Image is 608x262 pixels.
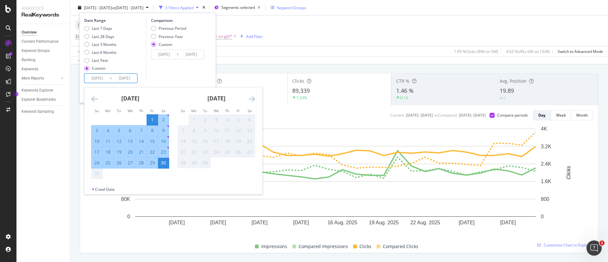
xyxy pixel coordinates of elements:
text: 22 Aug. 2025 [410,220,440,225]
div: Last 28 Days [92,34,114,39]
div: Calendar [84,87,262,187]
div: 30 [200,160,211,166]
span: Compared Clicks [383,243,418,250]
div: Last Year [92,58,108,63]
text: 800 [541,196,549,202]
div: 27 [244,149,255,155]
td: Not available. Wednesday, September 24, 2025 [211,147,222,157]
td: Selected. Friday, August 8, 2025 [147,125,158,136]
input: End Date [179,50,204,59]
div: 15 [189,138,199,144]
div: Last 7 Days [84,26,117,31]
div: Last 3 Months [92,42,117,47]
span: Zones [75,34,86,39]
td: Selected. Wednesday, August 20, 2025 [125,147,136,157]
div: 8 [147,127,158,134]
button: 3 Filters Applied [156,3,201,13]
div: 21 [136,149,147,155]
td: Not available. Thursday, September 18, 2025 [222,136,233,147]
div: 3 [211,117,222,123]
div: RealKeywords [22,11,65,19]
div: 4 [222,117,233,123]
text: 0 [541,214,544,219]
td: Selected. Sunday, August 10, 2025 [92,136,103,147]
span: Customize Chart in Explorer [544,242,593,248]
small: Mo [191,108,197,113]
div: 14 [136,138,147,144]
div: 30 [158,160,169,166]
div: Keywords Explorer [22,87,53,94]
text: 16 Aug. 2025 [327,220,357,225]
td: Selected. Tuesday, August 19, 2025 [114,147,125,157]
div: A chart. [85,125,586,235]
span: Compared Impressions [299,243,348,250]
text: 0 [127,214,130,219]
div: Week [556,112,566,118]
span: Avg. Position [500,78,527,84]
td: Selected. Tuesday, August 5, 2025 [114,125,125,136]
div: 13 [125,138,136,144]
div: Current: [390,112,405,118]
input: Start Date [151,50,177,59]
span: = [215,34,218,39]
div: 7 [178,127,188,134]
img: Equal [500,97,502,99]
div: 4 [103,127,113,134]
td: Selected. Sunday, August 17, 2025 [92,147,103,157]
div: Compare periods [497,112,528,118]
div: [DATE] - [DATE] [459,112,486,118]
div: Move forward to switch to the next month. [249,95,255,103]
text: 80K [121,196,130,202]
td: Not available. Monday, September 22, 2025 [189,147,200,157]
td: Not available. Saturday, September 27, 2025 [244,147,255,157]
div: 10 [92,138,102,144]
span: Device [78,22,90,28]
td: Not available. Thursday, September 11, 2025 [222,125,233,136]
div: 13 [244,127,255,134]
span: en-gb/* [218,32,232,41]
a: Keywords [22,66,66,73]
div: Add Filter [246,34,263,39]
div: 25 [222,149,233,155]
small: We [128,108,133,113]
div: 23 [200,149,211,155]
td: Selected as end date. Saturday, August 30, 2025 [158,157,169,168]
span: Impressions [261,243,287,250]
td: Not available. Sunday, September 14, 2025 [178,136,189,147]
span: CTR % [396,78,409,84]
a: Keywords Explorer [22,87,66,94]
td: Not available. Tuesday, September 9, 2025 [200,125,211,136]
span: 1.46 % [396,87,414,94]
div: 29 [147,160,158,166]
span: [DATE] - [DATE] [84,5,112,10]
div: 6 [244,117,255,123]
small: Tu [203,108,207,113]
text: 1.6K [541,179,551,184]
button: Day [533,110,551,120]
div: Analytics [22,5,65,11]
div: 24 [211,149,222,155]
div: Last Year [84,58,117,63]
text: [DATE] [459,220,474,225]
div: 23 [158,149,169,155]
span: Segments selected [221,5,255,10]
div: 0.14 [400,95,408,100]
a: Ranking [22,57,66,63]
text: 2.4K [541,161,551,167]
div: times [201,4,206,11]
td: Selected. Tuesday, August 26, 2025 [114,157,125,168]
div: 12 [114,138,124,144]
div: Keywords [22,66,38,73]
text: [DATE] [210,220,226,225]
text: [DATE] [293,220,309,225]
div: Last 7 Days [92,26,112,31]
div: 2 [200,117,211,123]
button: Apply [75,46,94,56]
div: 1 [147,117,158,123]
td: Selected. Thursday, August 21, 2025 [136,147,147,157]
div: 26 [114,160,124,166]
div: Last 28 Days [84,34,117,39]
small: Sa [161,108,165,113]
a: Explorer Bookmarks [22,96,66,103]
td: Not available. Tuesday, September 16, 2025 [200,136,211,147]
